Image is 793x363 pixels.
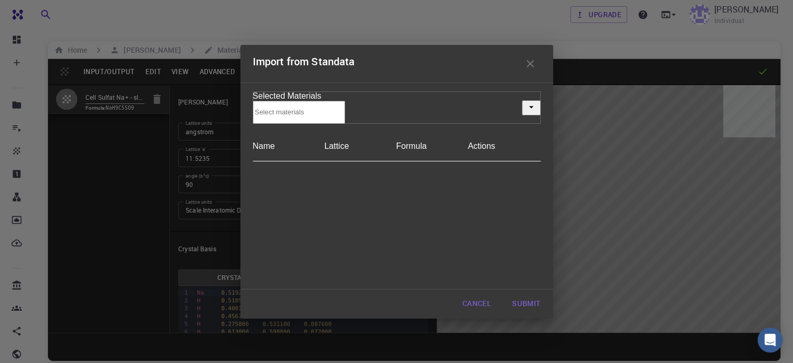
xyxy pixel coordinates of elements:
[253,161,540,279] div: No rows
[253,91,541,101] label: Selected Materials
[253,132,325,161] div: Name
[522,100,541,115] button: Open
[396,132,468,161] div: Formula
[324,132,396,161] div: Lattice
[758,327,783,353] div: Open Intercom Messenger
[454,294,499,314] button: Cancel
[504,294,548,314] button: Submit
[253,53,355,74] h6: Import from Standata
[468,132,540,161] div: Actions
[17,7,67,17] span: Assistance
[253,101,345,124] input: Select materials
